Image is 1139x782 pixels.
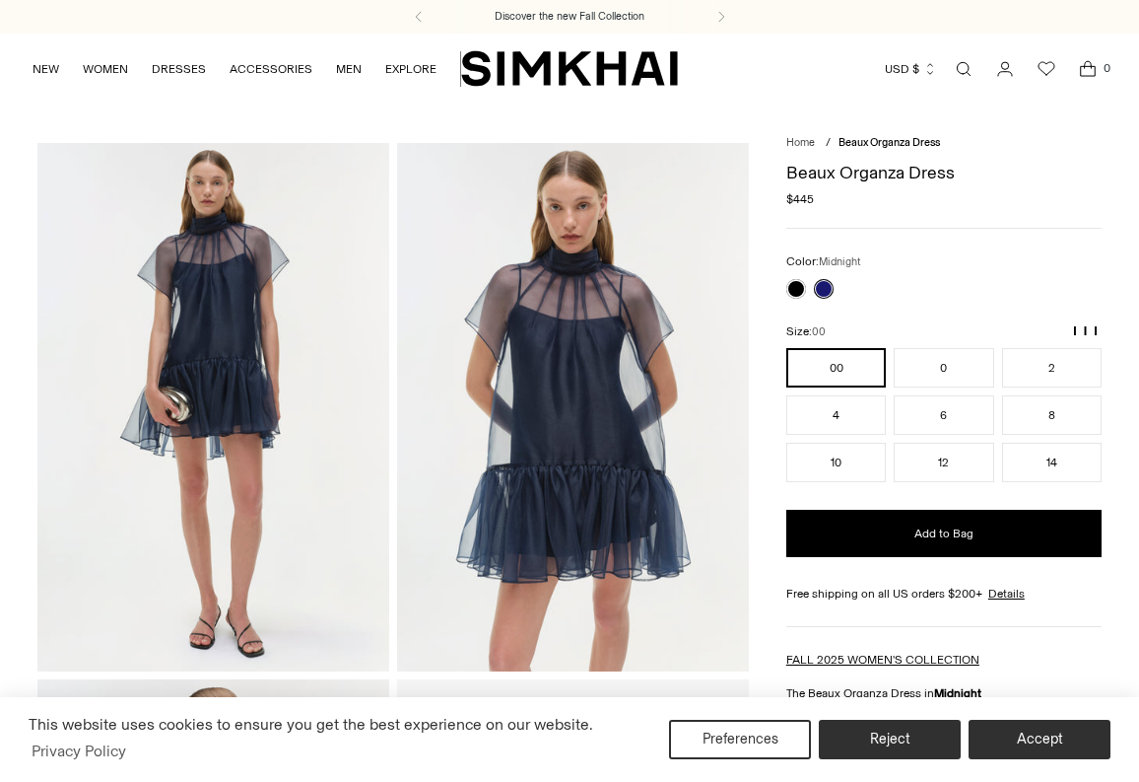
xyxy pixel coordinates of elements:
[786,443,886,482] button: 10
[786,322,826,341] label: Size:
[385,47,436,91] a: EXPLORE
[29,737,129,766] a: Privacy Policy (opens in a new tab)
[944,49,983,89] a: Open search modal
[83,47,128,91] a: WOMEN
[985,49,1025,89] a: Go to the account page
[969,720,1110,759] button: Accept
[786,510,1102,557] button: Add to Bag
[894,443,993,482] button: 12
[819,255,861,268] span: Midnight
[786,395,886,435] button: 4
[786,135,1102,152] nav: breadcrumbs
[669,720,811,759] button: Preferences
[914,526,973,542] span: Add to Bag
[786,684,1102,702] p: The Beaux Organza Dress in
[838,136,940,149] span: Beaux Organza Dress
[1068,49,1107,89] a: Open cart modal
[495,9,644,25] a: Discover the new Fall Collection
[786,585,1102,603] div: Free shipping on all US orders $200+
[397,143,749,671] img: Beaux Organza Dress
[1002,443,1102,482] button: 14
[37,143,389,671] img: Beaux Organza Dress
[152,47,206,91] a: DRESSES
[812,325,826,338] span: 00
[1002,395,1102,435] button: 8
[786,653,979,667] a: FALL 2025 WOMEN'S COLLECTION
[786,190,814,208] span: $445
[336,47,362,91] a: MEN
[1002,348,1102,388] button: 2
[1027,49,1066,89] a: Wishlist
[1098,59,1115,77] span: 0
[29,715,593,734] span: This website uses cookies to ensure you get the best experience on our website.
[230,47,312,91] a: ACCESSORIES
[786,164,1102,181] h1: Beaux Organza Dress
[826,135,831,152] div: /
[461,49,678,88] a: SIMKHAI
[786,252,861,271] label: Color:
[786,136,815,149] a: Home
[988,585,1025,603] a: Details
[819,720,961,759] button: Reject
[33,47,59,91] a: NEW
[894,395,993,435] button: 6
[934,686,981,700] strong: Midnight
[894,348,993,388] button: 0
[786,348,886,388] button: 00
[885,47,937,91] button: USD $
